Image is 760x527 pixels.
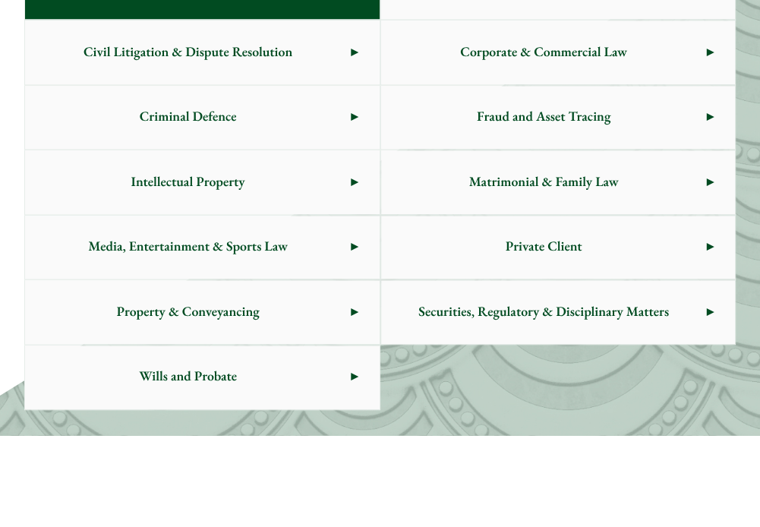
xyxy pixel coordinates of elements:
span: Securities, Regulatory & Disciplinary Matters [381,280,707,344]
span: Civil Litigation & Dispute Resolution [25,21,351,84]
span: Private Client [381,216,707,279]
a: Criminal Defence [25,86,380,150]
a: Matrimonial & Family Law [381,150,736,214]
span: Criminal Defence [25,86,351,150]
a: Civil Litigation & Dispute Resolution [25,21,380,84]
span: Fraud and Asset Tracing [381,86,707,150]
a: Corporate & Commercial Law [381,21,736,84]
a: Property & Conveyancing [25,280,380,344]
span: Property & Conveyancing [25,280,351,344]
a: Securities, Regulatory & Disciplinary Matters [381,280,736,344]
span: Wills and Probate [25,346,351,409]
span: Intellectual Property [25,150,351,214]
a: Media, Entertainment & Sports Law [25,216,380,279]
a: Fraud and Asset Tracing [381,86,736,150]
a: Private Client [381,216,736,279]
span: Matrimonial & Family Law [381,150,707,214]
span: Corporate & Commercial Law [381,21,707,84]
a: Intellectual Property [25,150,380,214]
a: Wills and Probate [25,346,380,409]
span: Media, Entertainment & Sports Law [25,216,351,279]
